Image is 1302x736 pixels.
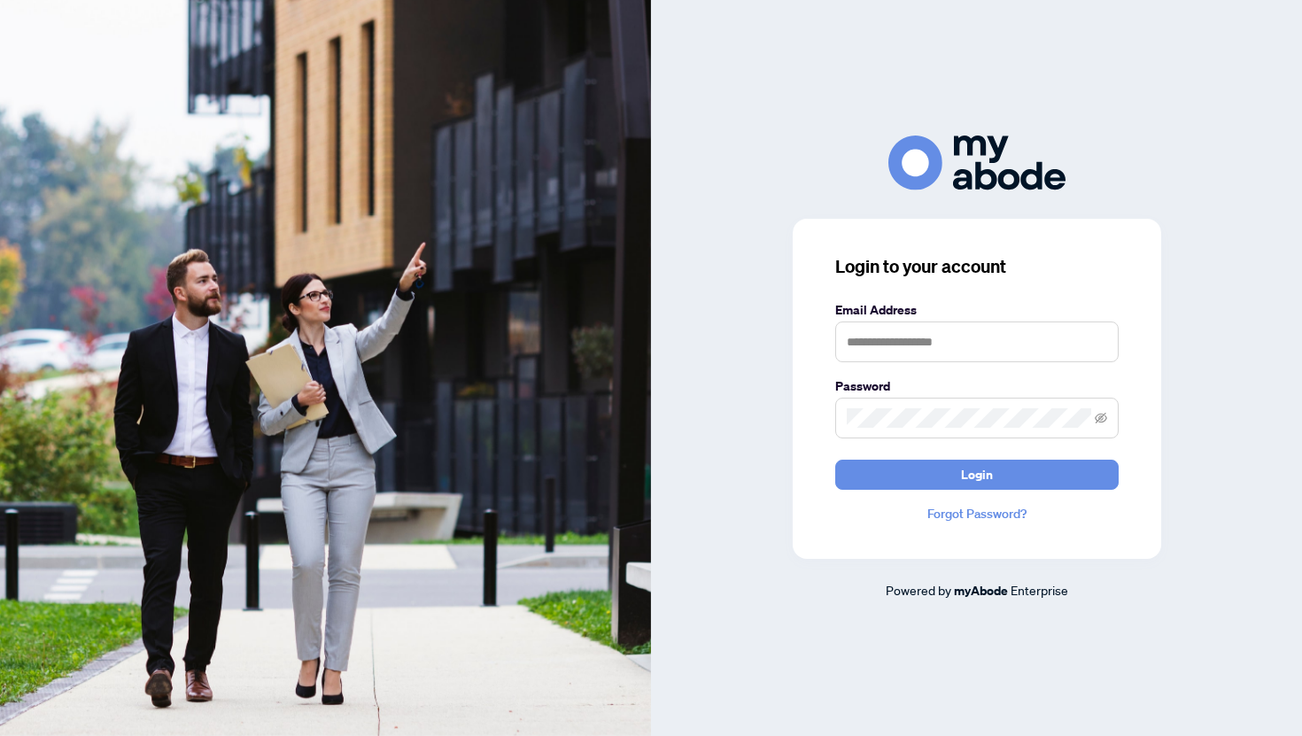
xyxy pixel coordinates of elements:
h3: Login to your account [835,254,1119,279]
span: Powered by [886,582,951,598]
label: Email Address [835,300,1119,320]
button: Login [835,460,1119,490]
span: eye-invisible [1095,412,1107,424]
span: Enterprise [1011,582,1068,598]
img: ma-logo [888,136,1066,190]
label: Password [835,376,1119,396]
span: Login [961,461,993,489]
a: myAbode [954,581,1008,600]
a: Forgot Password? [835,504,1119,523]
